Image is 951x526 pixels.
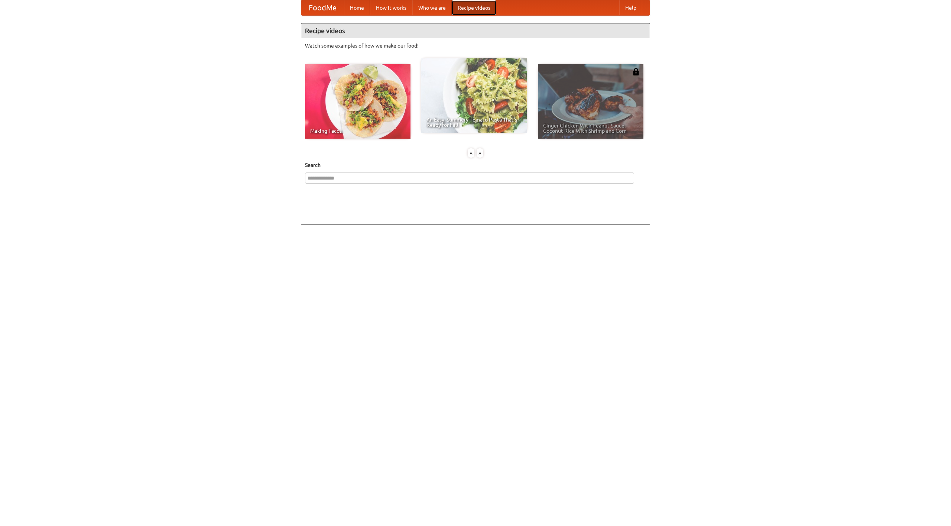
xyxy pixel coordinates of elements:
img: 483408.png [632,68,640,75]
a: Making Tacos [305,64,410,139]
a: FoodMe [301,0,344,15]
a: An Easy, Summery Tomato Pasta That's Ready for Fall [421,58,527,133]
h5: Search [305,161,646,169]
a: Help [619,0,642,15]
a: Who we are [412,0,452,15]
span: Making Tacos [310,128,405,133]
h4: Recipe videos [301,23,650,38]
div: » [477,148,483,158]
div: « [468,148,474,158]
a: How it works [370,0,412,15]
span: An Easy, Summery Tomato Pasta That's Ready for Fall [426,117,522,128]
p: Watch some examples of how we make our food! [305,42,646,49]
a: Home [344,0,370,15]
a: Recipe videos [452,0,496,15]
